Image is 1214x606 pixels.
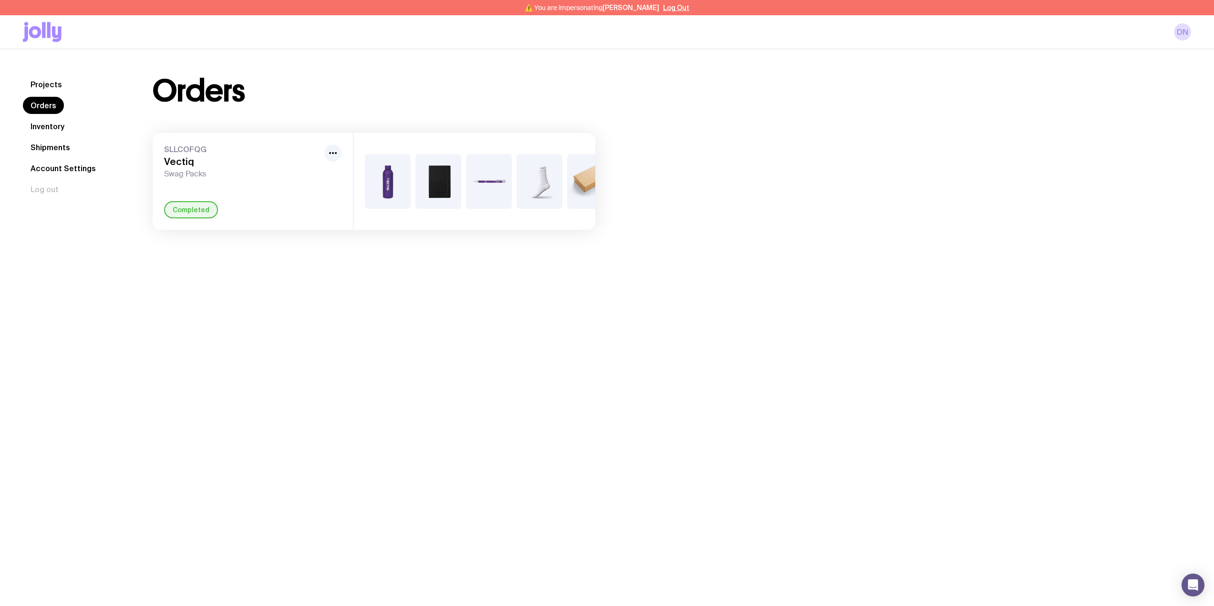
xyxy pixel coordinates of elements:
[663,4,689,11] button: Log Out
[23,181,66,198] button: Log out
[23,160,104,177] a: Account Settings
[23,97,64,114] a: Orders
[602,4,659,11] span: [PERSON_NAME]
[525,4,659,11] span: ⚠️ You are impersonating
[164,144,321,154] span: SLLCOFQG
[1174,23,1191,41] a: DN
[1182,574,1204,596] div: Open Intercom Messenger
[23,118,72,135] a: Inventory
[153,76,245,106] h1: Orders
[164,156,321,167] h3: Vectiq
[164,169,321,179] span: Swag Packs
[23,76,70,93] a: Projects
[164,201,218,218] div: Completed
[23,139,78,156] a: Shipments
